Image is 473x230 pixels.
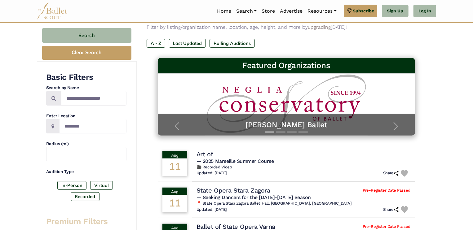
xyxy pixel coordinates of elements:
[305,5,339,18] a: Resources
[276,128,285,136] button: Slide 2
[46,85,126,91] h4: Search by Name
[162,195,187,212] div: 11
[298,128,308,136] button: Slide 4
[46,113,126,119] h4: Enter Location
[383,171,399,176] h6: Share
[197,150,213,158] h4: Art of
[197,158,274,164] span: — 2025 Marseille Summer Course
[42,46,131,60] button: Clear Search
[197,165,410,170] h6: 🎥 Recorded Video
[308,24,331,30] a: upgrading
[46,216,126,227] h3: Premium Filters
[57,181,86,190] label: In-Person
[234,5,259,18] a: Search
[162,188,187,195] div: Aug
[42,28,131,43] button: Search
[147,23,426,31] p: Filter by listing/organization name, location, age, height, and more by [DATE]!
[197,194,311,200] span: — Seeking Dancers for the [DATE]-[DATE] Season
[265,128,274,136] button: Slide 1
[197,186,270,194] h4: State Opera Stara Zagora
[197,171,227,176] h6: Updated: [DATE]
[383,207,399,212] h6: Share
[344,5,377,17] a: Subscribe
[363,224,410,229] span: Pre-Register Date Passed
[214,5,234,18] a: Home
[210,39,255,48] label: Rolling Auditions
[347,7,352,14] img: gem.svg
[277,5,305,18] a: Advertise
[46,72,126,83] h3: Basic Filters
[46,141,126,147] h4: Radius (mi)
[363,188,410,193] span: Pre-Register Date Passed
[382,5,409,17] a: Sign Up
[164,120,409,130] a: [PERSON_NAME] Ballet
[71,192,99,201] label: Recorded
[353,7,374,14] span: Subscribe
[259,5,277,18] a: Store
[162,151,187,158] div: Aug
[169,39,206,48] label: Last Updated
[163,60,410,71] h3: Featured Organizations
[413,5,436,17] a: Log In
[147,39,165,48] label: A - Z
[162,158,187,176] div: 11
[287,128,297,136] button: Slide 3
[46,169,126,175] h4: Audition Type
[90,181,113,190] label: Virtual
[59,119,126,133] input: Location
[197,201,410,206] h6: 📍 State Opera Stara Zagora Ballet Hall, [GEOGRAPHIC_DATA], [GEOGRAPHIC_DATA]
[61,91,126,106] input: Search by names...
[197,207,227,212] h6: Updated: [DATE]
